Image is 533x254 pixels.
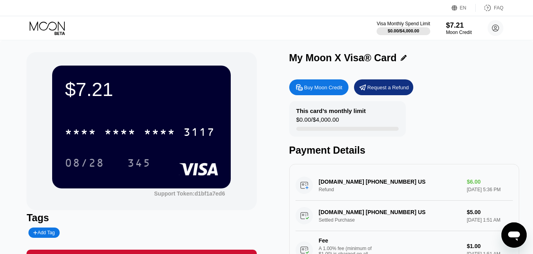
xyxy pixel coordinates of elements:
div: $7.21 [65,78,218,100]
div: 345 [127,158,151,170]
div: My Moon X Visa® Card [289,52,397,64]
div: Moon Credit [446,30,472,35]
div: FAQ [494,5,503,11]
div: Support Token:d1bf1a7ed6 [154,190,225,197]
div: Add Tag [33,230,55,235]
div: Request a Refund [367,84,409,91]
div: 3117 [183,127,215,139]
div: This card’s monthly limit [296,107,366,114]
div: EN [460,5,467,11]
div: Payment Details [289,145,519,156]
div: Request a Refund [354,79,413,95]
div: 08/28 [65,158,104,170]
div: $1.00 [467,243,512,249]
div: Support Token: d1bf1a7ed6 [154,190,225,197]
div: Fee [319,237,374,244]
iframe: Button to launch messaging window [501,222,527,248]
div: Buy Moon Credit [289,79,348,95]
div: Buy Moon Credit [304,84,343,91]
div: 345 [121,153,157,173]
div: $0.00 / $4,000.00 [296,116,339,127]
div: 08/28 [59,153,110,173]
div: EN [452,4,476,12]
div: $7.21Moon Credit [446,21,472,35]
div: Tags [26,212,256,224]
div: Visa Monthly Spend Limit [377,21,430,26]
div: Add Tag [28,228,59,238]
div: $0.00 / $4,000.00 [388,28,419,33]
div: $7.21 [446,21,472,30]
div: Visa Monthly Spend Limit$0.00/$4,000.00 [377,21,430,35]
div: FAQ [476,4,503,12]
